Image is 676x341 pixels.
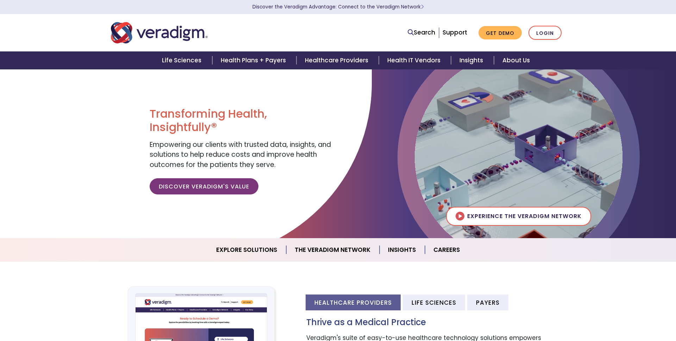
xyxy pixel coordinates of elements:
a: Health IT Vendors [379,51,451,69]
a: Insights [380,241,425,259]
a: Get Demo [478,26,522,40]
span: Learn More [421,4,424,10]
a: Discover the Veradigm Advantage: Connect to the Veradigm NetworkLearn More [252,4,424,10]
a: Healthcare Providers [296,51,379,69]
a: Discover Veradigm's Value [150,178,258,194]
a: Login [528,26,562,40]
a: Insights [451,51,494,69]
h1: Transforming Health, Insightfully® [150,107,333,134]
a: Support [443,28,467,37]
h3: Thrive as a Medical Practice [306,317,565,328]
a: Life Sciences [154,51,212,69]
img: Veradigm logo [111,21,208,44]
a: The Veradigm Network [286,241,380,259]
span: Empowering our clients with trusted data, insights, and solutions to help reduce costs and improv... [150,140,331,169]
a: About Us [494,51,538,69]
li: Healthcare Providers [306,294,401,310]
li: Life Sciences [403,294,465,310]
a: Search [408,28,435,37]
li: Payers [467,294,508,310]
a: Explore Solutions [208,241,286,259]
a: Careers [425,241,468,259]
a: Health Plans + Payers [212,51,296,69]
